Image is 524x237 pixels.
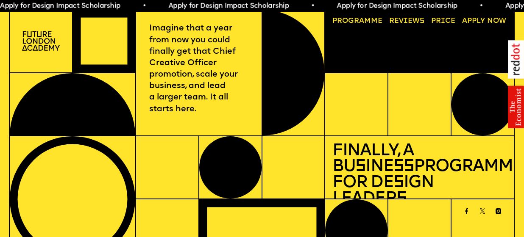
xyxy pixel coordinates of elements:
span: • [311,3,315,9]
a: Reviews [386,14,428,28]
span: • [479,3,483,9]
h1: Finally, a Bu ine Programme for De ign Leader [332,143,506,207]
a: Apply now [459,14,510,28]
span: s [396,190,407,207]
p: Imagine that a year from now you could finally get that Chief Creative Officer promotion, scale y... [149,23,248,115]
span: ss [393,158,414,175]
span: a [359,17,364,25]
span: s [393,174,404,191]
span: A [462,17,467,25]
span: • [142,3,146,9]
a: Programme [329,14,386,28]
span: s [355,158,365,175]
a: Price [428,14,459,28]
